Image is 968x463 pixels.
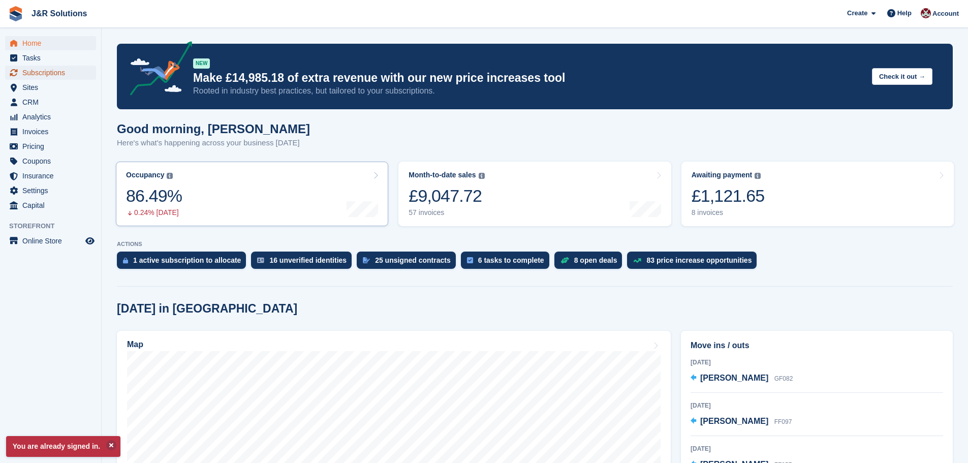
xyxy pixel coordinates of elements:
img: active_subscription_to_allocate_icon-d502201f5373d7db506a760aba3b589e785aa758c864c3986d89f69b8ff3... [123,257,128,264]
p: Rooted in industry best practices, but tailored to your subscriptions. [193,85,864,97]
span: Capital [22,198,83,212]
div: 83 price increase opportunities [646,256,752,264]
button: Check it out → [872,68,932,85]
div: Occupancy [126,171,164,179]
span: CRM [22,95,83,109]
h2: [DATE] in [GEOGRAPHIC_DATA] [117,302,297,316]
a: menu [5,125,96,139]
a: menu [5,198,96,212]
a: 83 price increase opportunities [627,252,762,274]
div: 6 tasks to complete [478,256,544,264]
img: icon-info-grey-7440780725fd019a000dd9b08b2336e03edf1995a4989e88bcd33f0948082b44.svg [167,173,173,179]
span: FF097 [774,418,792,425]
img: deal-1b604bf984904fb50ccaf53a9ad4b4a5d6e5aea283cecdc64d6e3604feb123c2.svg [560,257,569,264]
a: [PERSON_NAME] GF082 [691,372,793,385]
a: 6 tasks to complete [461,252,554,274]
p: Here's what's happening across your business [DATE] [117,137,310,149]
div: 8 invoices [692,208,765,217]
span: Pricing [22,139,83,153]
span: Tasks [22,51,83,65]
a: J&R Solutions [27,5,91,22]
a: Preview store [84,235,96,247]
div: £1,121.65 [692,186,765,206]
img: price-adjustments-announcement-icon-8257ccfd72463d97f412b2fc003d46551f7dbcb40ab6d574587a9cd5c0d94... [121,41,193,99]
a: menu [5,80,96,95]
a: [PERSON_NAME] FF097 [691,415,792,428]
span: Online Store [22,234,83,248]
div: 0.24% [DATE] [126,208,182,217]
span: Coupons [22,154,83,168]
a: 1 active subscription to allocate [117,252,251,274]
img: price_increase_opportunities-93ffe204e8149a01c8c9dc8f82e8f89637d9d84a8eef4429ea346261dce0b2c0.svg [633,258,641,263]
div: 8 open deals [574,256,617,264]
a: Month-to-date sales £9,047.72 57 invoices [398,162,671,226]
a: menu [5,110,96,124]
h2: Move ins / outs [691,339,943,352]
span: [PERSON_NAME] [700,374,768,382]
a: 16 unverified identities [251,252,357,274]
div: 86.49% [126,186,182,206]
img: icon-info-grey-7440780725fd019a000dd9b08b2336e03edf1995a4989e88bcd33f0948082b44.svg [755,173,761,179]
a: menu [5,154,96,168]
span: Settings [22,183,83,198]
img: contract_signature_icon-13c848040528278c33f63329250d36e43548de30e8caae1d1a13099fd9432cc5.svg [363,257,370,263]
h1: Good morning, [PERSON_NAME] [117,122,310,136]
img: task-75834270c22a3079a89374b754ae025e5fb1db73e45f91037f5363f120a921f8.svg [467,257,473,263]
div: Month-to-date sales [409,171,476,179]
img: Julie Morgan [921,8,931,18]
img: stora-icon-8386f47178a22dfd0bd8f6a31ec36ba5ce8667c1dd55bd0f319d3a0aa187defe.svg [8,6,23,21]
a: menu [5,169,96,183]
a: menu [5,234,96,248]
span: Insurance [22,169,83,183]
span: [PERSON_NAME] [700,417,768,425]
div: £9,047.72 [409,186,484,206]
span: Invoices [22,125,83,139]
h2: Map [127,340,143,349]
p: Make £14,985.18 of extra revenue with our new price increases tool [193,71,864,85]
a: menu [5,51,96,65]
img: verify_identity-adf6edd0f0f0b5bbfe63781bf79b02c33cf7c696d77639b501bdc392416b5a36.svg [257,257,264,263]
div: [DATE] [691,444,943,453]
div: Awaiting payment [692,171,753,179]
img: icon-info-grey-7440780725fd019a000dd9b08b2336e03edf1995a4989e88bcd33f0948082b44.svg [479,173,485,179]
span: GF082 [774,375,793,382]
div: 25 unsigned contracts [375,256,451,264]
span: Help [897,8,912,18]
span: Create [847,8,867,18]
a: menu [5,139,96,153]
div: [DATE] [691,401,943,410]
span: Sites [22,80,83,95]
span: Storefront [9,221,101,231]
div: 57 invoices [409,208,484,217]
a: menu [5,95,96,109]
a: menu [5,183,96,198]
a: Occupancy 86.49% 0.24% [DATE] [116,162,388,226]
p: You are already signed in. [6,436,120,457]
a: 8 open deals [554,252,628,274]
div: 16 unverified identities [269,256,347,264]
span: Subscriptions [22,66,83,80]
a: 25 unsigned contracts [357,252,461,274]
a: menu [5,36,96,50]
div: NEW [193,58,210,69]
div: 1 active subscription to allocate [133,256,241,264]
span: Account [932,9,959,19]
a: Awaiting payment £1,121.65 8 invoices [681,162,954,226]
p: ACTIONS [117,241,953,248]
a: menu [5,66,96,80]
span: Home [22,36,83,50]
div: [DATE] [691,358,943,367]
span: Analytics [22,110,83,124]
